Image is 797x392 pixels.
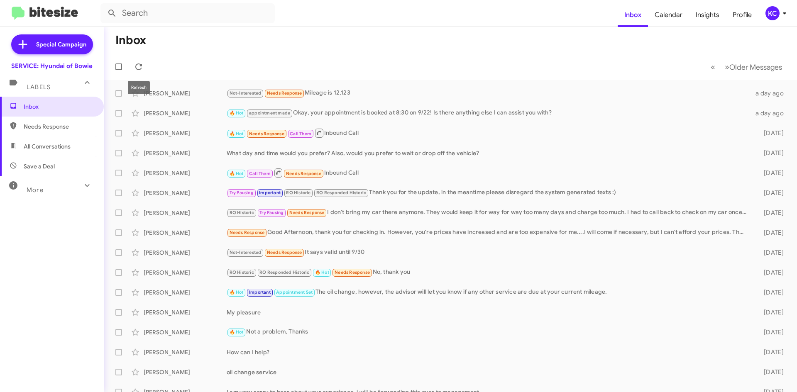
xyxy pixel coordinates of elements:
[230,270,254,275] span: RO Historic
[689,3,726,27] a: Insights
[144,328,227,336] div: [PERSON_NAME]
[227,368,751,376] div: oil change service
[648,3,689,27] a: Calendar
[115,34,146,47] h1: Inbox
[227,188,751,197] div: Thank you for the update, in the meantime please disregard the system generated texts :)
[230,290,244,295] span: 🔥 Hot
[144,129,227,137] div: [PERSON_NAME]
[618,3,648,27] a: Inbox
[249,131,284,136] span: Needs Response
[720,58,787,75] button: Next
[289,210,325,215] span: Needs Response
[227,128,751,138] div: Inbound Call
[290,131,311,136] span: Call Them
[144,89,227,97] div: [PERSON_NAME]
[227,327,751,337] div: Not a problem, Thanks
[144,248,227,257] div: [PERSON_NAME]
[144,229,227,237] div: [PERSON_NAME]
[144,268,227,277] div: [PERSON_NAME]
[11,34,93,54] a: Special Campaign
[227,308,751,317] div: My pleasure
[230,210,254,215] span: RO Historic
[230,131,244,136] span: 🔥 Hot
[259,190,281,195] span: Important
[227,168,751,178] div: Inbound Call
[335,270,370,275] span: Needs Response
[144,288,227,297] div: [PERSON_NAME]
[27,186,44,194] span: More
[227,228,751,237] div: Good Afternoon, thank you for checking in. However, you're prices have increased and are too expe...
[227,149,751,157] div: What day and time would you prefer? Also, would you prefer to wait or drop off the vehicle?
[751,308,790,317] div: [DATE]
[230,90,262,96] span: Not-Interested
[751,328,790,336] div: [DATE]
[230,171,244,176] span: 🔥 Hot
[227,88,751,98] div: Mileage is 12,123
[230,230,265,235] span: Needs Response
[286,171,321,176] span: Needs Response
[227,108,751,118] div: Okay, your appointment is booked at 8:30 on 9/22! Is there anything else I can assist you with?
[24,122,94,131] span: Needs Response
[267,250,302,255] span: Needs Response
[230,250,262,255] span: Not-Interested
[144,149,227,157] div: [PERSON_NAME]
[227,348,751,356] div: How can I help?
[751,288,790,297] div: [DATE]
[267,90,302,96] span: Needs Response
[144,348,227,356] div: [PERSON_NAME]
[144,308,227,317] div: [PERSON_NAME]
[751,248,790,257] div: [DATE]
[230,329,244,335] span: 🔥 Hot
[765,6,780,20] div: KC
[751,189,790,197] div: [DATE]
[27,83,51,91] span: Labels
[726,3,758,27] a: Profile
[11,62,93,70] div: SERVICE: Hyundai of Bowie
[259,210,284,215] span: Try Pausing
[751,149,790,157] div: [DATE]
[259,270,309,275] span: RO Responded Historic
[751,109,790,117] div: a day ago
[227,208,751,217] div: I don't bring my car there anymore. They would keep it for way for way too many days and charge t...
[144,189,227,197] div: [PERSON_NAME]
[729,63,782,72] span: Older Messages
[315,270,329,275] span: 🔥 Hot
[227,268,751,277] div: No, thank you
[316,190,366,195] span: RO Responded Historic
[128,81,150,94] div: Refresh
[286,190,310,195] span: RO Historic
[24,102,94,111] span: Inbox
[144,109,227,117] div: [PERSON_NAME]
[706,58,787,75] nav: Page navigation example
[144,169,227,177] div: [PERSON_NAME]
[227,287,751,297] div: The oil change, however, the advisor will let you know if any other service are due at your curre...
[758,6,788,20] button: KC
[751,129,790,137] div: [DATE]
[711,62,715,72] span: «
[725,62,729,72] span: »
[249,171,271,176] span: Call Them
[706,58,720,75] button: Previous
[100,3,275,23] input: Search
[144,209,227,217] div: [PERSON_NAME]
[227,248,751,257] div: It says valid until 9/30
[230,190,254,195] span: Try Pausing
[751,229,790,237] div: [DATE]
[751,209,790,217] div: [DATE]
[751,348,790,356] div: [DATE]
[24,162,55,170] span: Save a Deal
[751,89,790,97] div: a day ago
[276,290,313,295] span: Appointment Set
[36,40,86,49] span: Special Campaign
[751,169,790,177] div: [DATE]
[751,268,790,277] div: [DATE]
[144,368,227,376] div: [PERSON_NAME]
[249,290,271,295] span: Important
[751,368,790,376] div: [DATE]
[230,110,244,116] span: 🔥 Hot
[24,142,71,151] span: All Conversations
